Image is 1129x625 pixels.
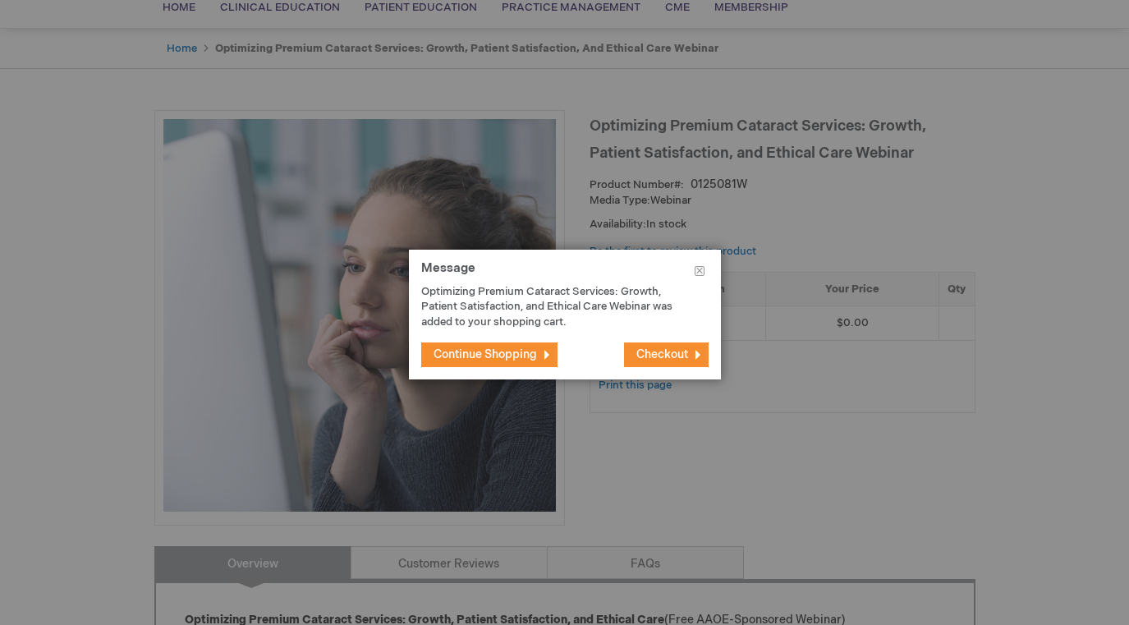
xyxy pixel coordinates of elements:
h1: Message [421,262,709,284]
p: Optimizing Premium Cataract Services: Growth, Patient Satisfaction, and Ethical Care Webinar was ... [421,284,684,330]
button: Checkout [624,342,709,367]
span: Continue Shopping [434,347,537,361]
button: Continue Shopping [421,342,558,367]
span: Checkout [636,347,688,361]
